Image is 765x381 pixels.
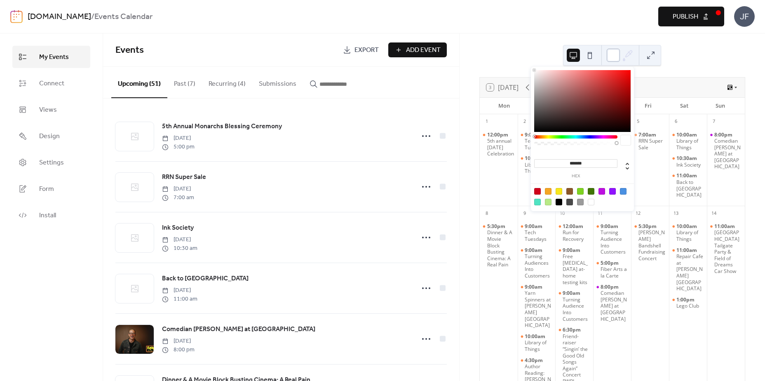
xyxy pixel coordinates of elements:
div: 10 [558,209,567,218]
span: 10:30 am [162,244,197,253]
div: #F5A623 [545,188,551,195]
span: 9:00am [601,223,620,230]
div: Library of Things [669,132,707,151]
span: 5:00pm [601,260,620,266]
span: 11:00am [714,223,736,230]
div: Run for Recovery [555,223,593,242]
div: #000000 [556,199,562,205]
div: 12 [634,209,643,218]
span: Events [115,41,144,59]
div: #FFFFFF [588,199,594,205]
span: 5:30pm [487,223,507,230]
span: Add Event [406,45,441,55]
b: / [91,9,94,25]
div: Library of Things [676,138,704,151]
div: #4A4A4A [566,199,573,205]
div: Tue [522,98,558,114]
span: 5th Annual Monarchs Blessing Ceremony [162,122,282,132]
div: Ink Society [669,155,707,168]
div: Library of Things [525,339,552,352]
span: [DATE] [162,235,197,244]
span: Publish [673,12,698,22]
div: Sat [666,98,702,114]
div: 9 [520,209,529,218]
div: #BD10E0 [598,188,605,195]
div: 11 [596,209,605,218]
b: Events Calendar [94,9,153,25]
div: Library of Things [525,162,552,174]
div: West Branch Township Tailgate Party & Field of Dreams Car Show [707,223,745,275]
span: 9:00am [525,132,544,138]
a: 5th Annual Monarchs Blessing Ceremony [162,121,282,132]
img: logo [10,10,23,23]
button: Recurring (4) [202,67,252,97]
span: Design [39,132,60,141]
div: 13 [671,209,681,218]
div: Dinner & A Movie Block Busting Cinema: A Real Pain [480,223,518,268]
div: Peg Hirvonen Bandshell Fundraising Concert [631,223,669,262]
div: Ink Society [676,162,701,168]
span: Export [354,45,379,55]
div: 2 [520,117,529,126]
div: Turning Audiences Into Customers [518,247,556,279]
a: [DOMAIN_NAME] [28,9,91,25]
span: 7:00 am [162,193,194,202]
div: Library of Things [669,223,707,242]
div: Turning Audiences Into Customers [525,253,552,279]
div: #D0021B [534,188,541,195]
div: Tech Tuesdays [518,132,556,151]
span: 9:00am [525,223,544,230]
span: [DATE] [162,286,197,295]
div: #50E3C2 [534,199,541,205]
span: 12:00pm [487,132,509,138]
div: Repair Cafe at [PERSON_NAME][GEOGRAPHIC_DATA] [676,253,704,292]
span: [DATE] [162,185,194,193]
div: #8B572A [566,188,573,195]
span: 10:00am [676,132,698,138]
div: Yarn Spinners at Peter White Public Library [518,284,556,329]
span: 7:00am [638,132,657,138]
a: Views [12,99,90,121]
span: Views [39,105,57,115]
div: Comedian [PERSON_NAME] at [GEOGRAPHIC_DATA] [601,290,628,322]
button: Add Event [388,42,447,57]
span: Back to [GEOGRAPHIC_DATA] [162,274,249,284]
span: 8:00pm [601,284,620,290]
a: Export [337,42,385,57]
span: 12:00am [563,223,584,230]
div: 5th annual Labor Day Celebration [480,132,518,157]
span: 9:00am [525,284,544,290]
div: Turning Audience Into Customers [593,223,631,255]
div: Back to School Open House [669,172,707,198]
div: Repair Cafe at Peter White Public Library [669,247,707,292]
div: [PERSON_NAME] Bandshell Fundraising Concert [638,229,666,261]
a: Back to [GEOGRAPHIC_DATA] [162,273,249,284]
a: My Events [12,46,90,68]
span: 6:30pm [563,327,582,333]
span: 11:00am [676,247,698,254]
span: 10:30am [676,155,698,162]
span: My Events [39,52,69,62]
div: #417505 [588,188,594,195]
span: [DATE] [162,337,195,346]
div: Turning Audience Into Customers [601,229,628,255]
a: Ink Society [162,223,194,233]
div: Tech Tuesdays [525,138,552,151]
div: Back to [GEOGRAPHIC_DATA] [676,179,704,198]
div: Free Covid-19 at-home testing kits [555,247,593,286]
span: Form [39,184,54,194]
div: #9B9B9B [577,199,584,205]
div: #F8E71C [556,188,562,195]
div: 8 [482,209,491,218]
div: 5 [634,117,643,126]
div: Library of Things [676,229,704,242]
div: 6 [671,117,681,126]
span: Comedian [PERSON_NAME] at [GEOGRAPHIC_DATA] [162,325,315,334]
span: 11:00 am [162,295,197,303]
span: Install [39,211,56,221]
div: 7 [709,117,718,126]
div: RRN Super Sale [638,138,666,151]
span: 9:00am [563,290,582,296]
span: 10:00am [525,155,547,162]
